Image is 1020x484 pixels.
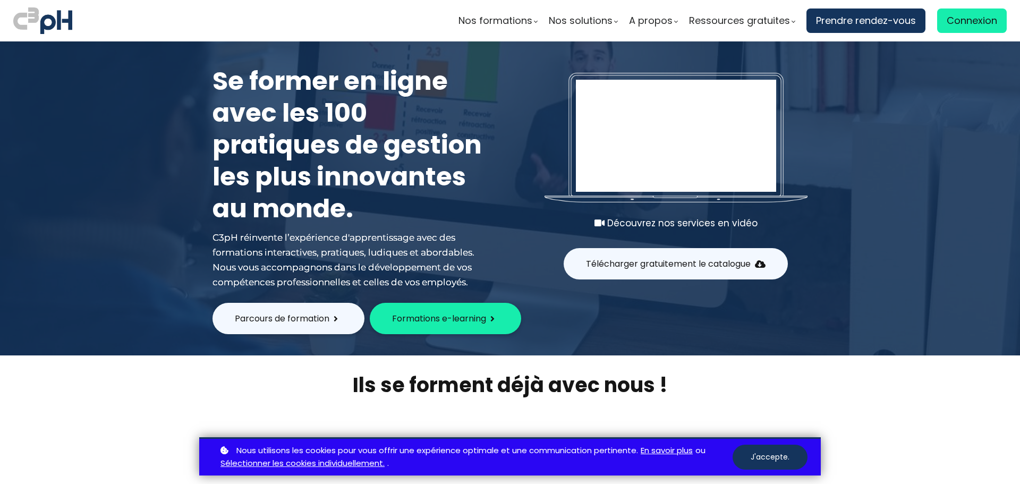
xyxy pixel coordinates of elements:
[199,371,821,398] h2: Ils se forment déjà avec nous !
[549,13,613,29] span: Nos solutions
[13,5,72,36] img: logo C3PH
[629,13,673,29] span: A propos
[370,303,521,334] button: Formations e-learning
[218,444,733,471] p: ou .
[689,13,790,29] span: Ressources gratuites
[816,13,916,29] span: Prendre rendez-vous
[641,444,693,457] a: En savoir plus
[937,9,1007,33] a: Connexion
[392,312,486,325] span: Formations e-learning
[236,444,638,457] span: Nous utilisons les cookies pour vous offrir une expérience optimale et une communication pertinente.
[235,312,329,325] span: Parcours de formation
[545,216,807,231] div: Découvrez nos services en vidéo
[212,65,489,225] h1: Se former en ligne avec les 100 pratiques de gestion les plus innovantes au monde.
[733,445,807,470] button: J'accepte.
[212,303,364,334] button: Parcours de formation
[564,248,788,279] button: Télécharger gratuitement le catalogue
[458,13,532,29] span: Nos formations
[586,257,751,270] span: Télécharger gratuitement le catalogue
[212,230,489,290] div: C3pH réinvente l’expérience d'apprentissage avec des formations interactives, pratiques, ludiques...
[806,9,925,33] a: Prendre rendez-vous
[220,457,385,470] a: Sélectionner les cookies individuellement.
[947,13,997,29] span: Connexion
